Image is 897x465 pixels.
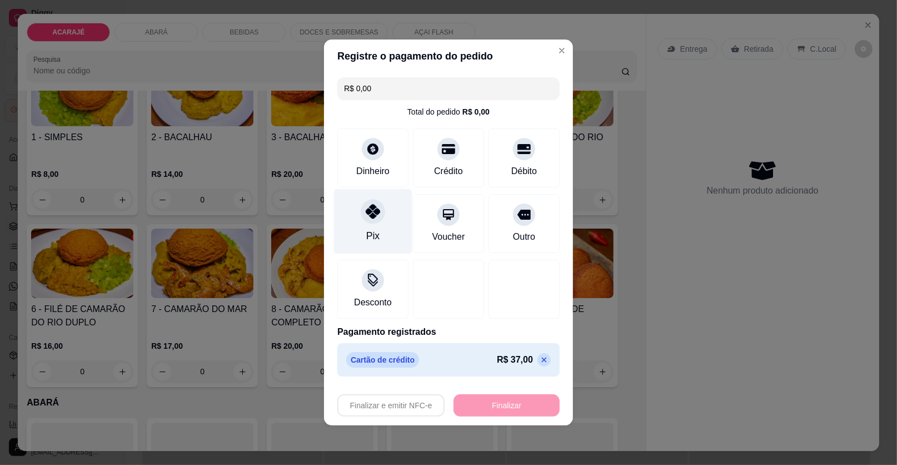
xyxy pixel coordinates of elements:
[324,39,573,73] header: Registre o pagamento do pedido
[344,77,553,100] input: Ex.: hambúrguer de cordeiro
[407,106,490,117] div: Total do pedido
[553,42,571,60] button: Close
[337,325,560,339] p: Pagamento registrados
[434,165,463,178] div: Crédito
[513,230,535,244] div: Outro
[497,353,533,367] p: R$ 37,00
[356,165,390,178] div: Dinheiro
[462,106,490,117] div: R$ 0,00
[366,229,380,243] div: Pix
[511,165,537,178] div: Débito
[346,352,419,368] p: Cartão de crédito
[432,230,465,244] div: Voucher
[354,296,392,309] div: Desconto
